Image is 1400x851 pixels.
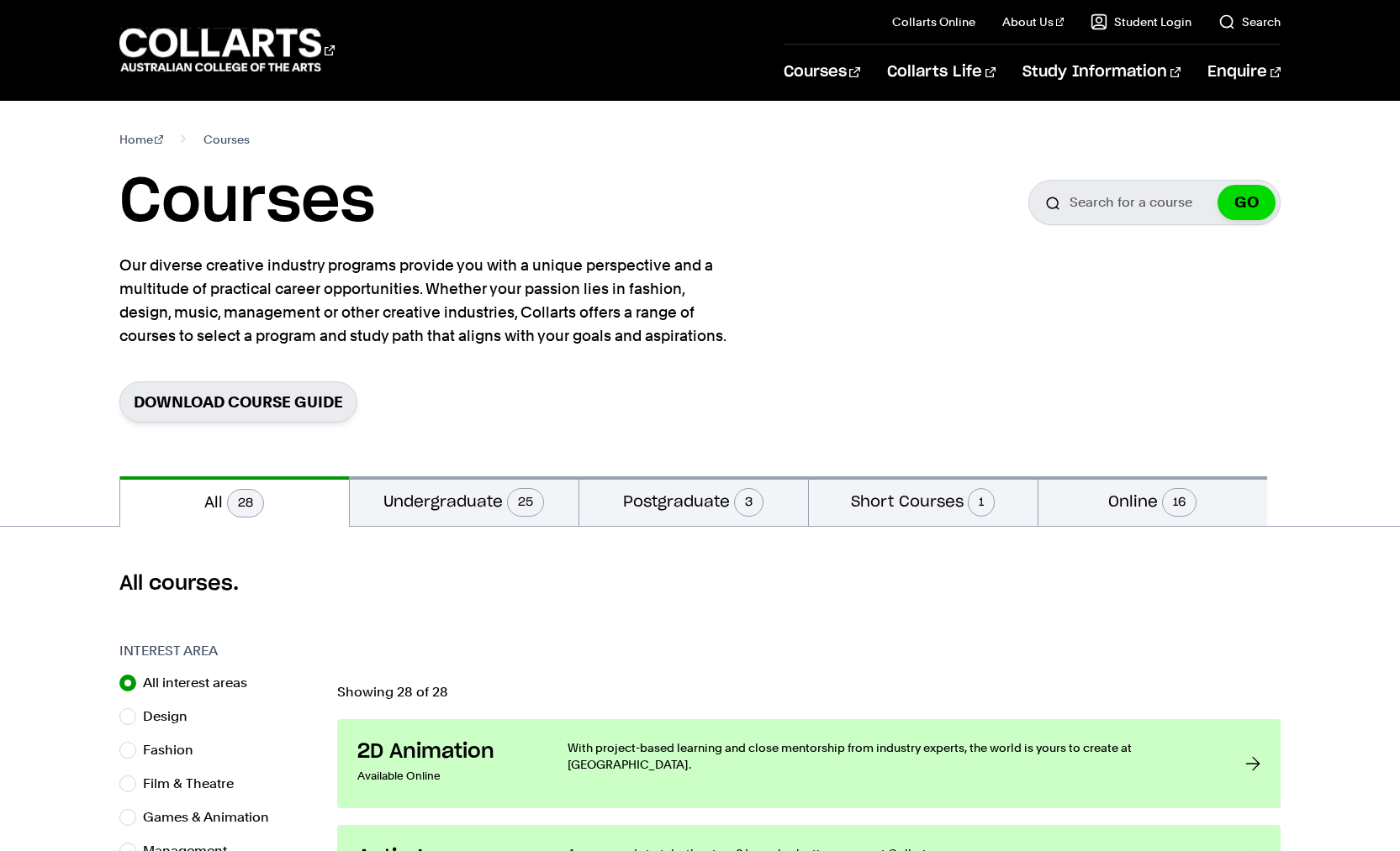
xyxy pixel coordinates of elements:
label: Games & Animation [143,806,283,829]
button: Undergraduate25 [350,476,578,526]
span: Courses [203,128,250,151]
a: Study Information [1022,45,1181,100]
span: 25 [507,488,544,517]
a: Search [1218,13,1281,30]
label: Film & Theatre [143,772,247,796]
a: Student Login [1091,13,1191,30]
p: With project-based learning and close mentorship from industry experts, the world is yours to cre... [568,739,1212,773]
a: Download Course Guide [119,381,357,423]
label: Fashion [143,738,207,762]
a: Courses [784,45,860,100]
button: Postgraduate3 [579,476,808,526]
div: Go to homepage [119,26,335,74]
span: 1 [968,488,995,517]
button: GO [1218,185,1276,220]
a: 2D Animation Available Online With project-based learning and close mentorship from industry expe... [337,719,1281,808]
a: About Us [1002,13,1065,30]
button: Short Courses1 [809,476,1038,526]
a: Home [119,128,164,151]
a: Collarts Online [892,13,975,30]
a: Collarts Life [887,45,996,100]
a: Enquire [1207,45,1281,100]
p: Showing 28 of 28 [337,686,1281,699]
span: 3 [734,488,763,517]
h1: Courses [119,165,375,240]
h2: All courses. [119,570,1281,597]
label: Design [143,705,201,728]
p: Our diverse creative industry programs provide you with a unique perspective and a multitude of p... [119,254,733,348]
span: 28 [227,489,264,517]
label: All interest areas [143,671,261,695]
button: Online16 [1038,476,1267,526]
input: Search for a course [1028,180,1281,225]
p: Available Online [357,764,534,788]
button: All28 [120,476,349,527]
h3: Interest Area [119,641,320,661]
span: 16 [1162,488,1197,517]
h3: 2D Animation [357,739,534,764]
